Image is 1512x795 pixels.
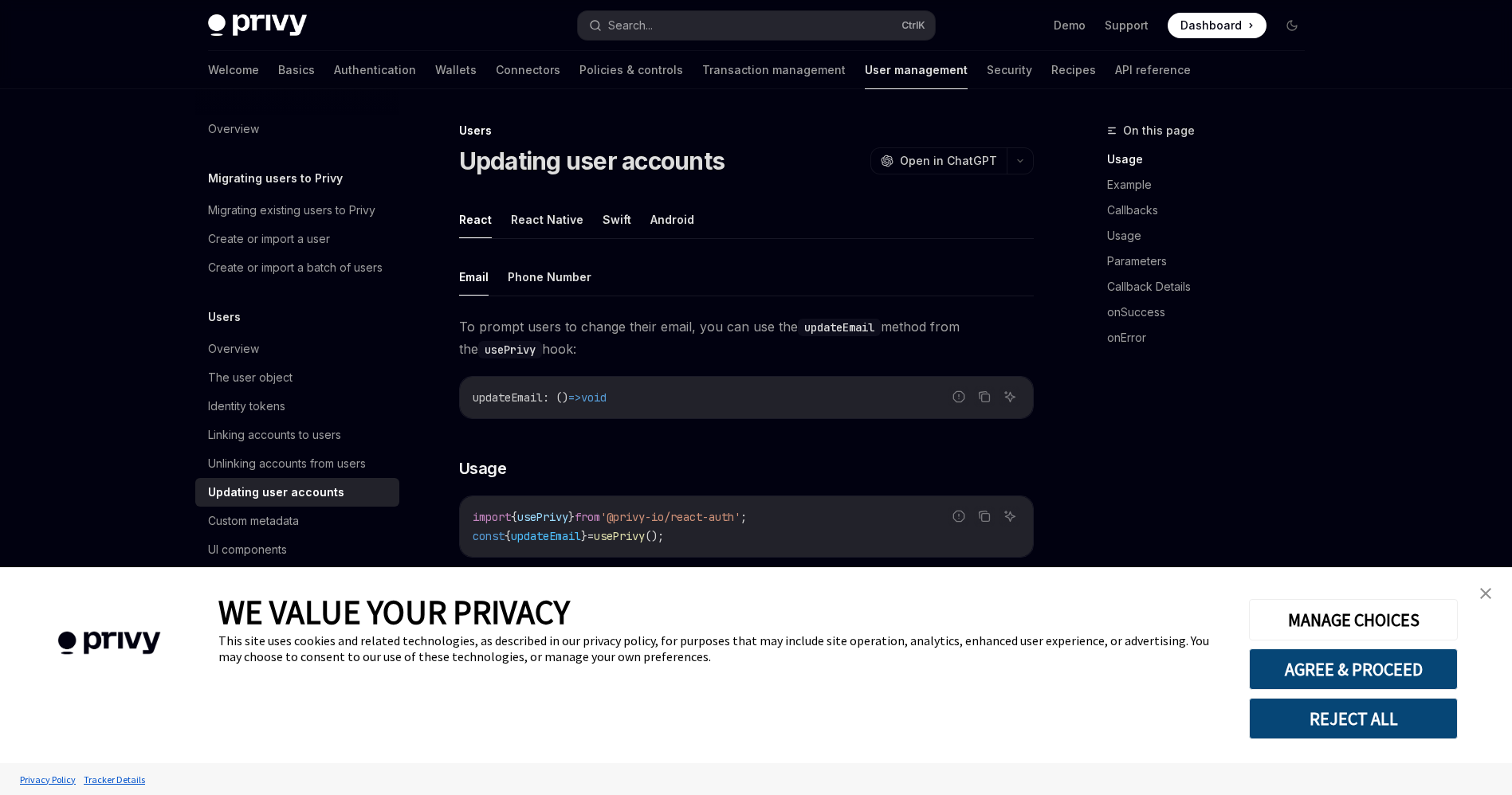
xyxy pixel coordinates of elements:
a: Parameters [1107,249,1318,274]
button: Report incorrect code [948,506,969,527]
a: Overview [195,335,399,363]
div: Custom metadata [208,511,299,531]
a: Create or import a user [195,225,399,253]
button: Copy the contents from the code block [974,386,995,407]
a: onError [1107,325,1318,351]
a: Callbacks [1107,198,1318,223]
a: Basics [278,51,315,89]
div: Users [459,123,1034,139]
a: The user object [195,363,399,392]
a: Callback Details [1107,274,1318,300]
a: Policies & controls [579,51,683,89]
button: Android [650,201,694,238]
a: Linking accounts to users [195,421,399,449]
a: Welcome [208,51,259,89]
span: => [568,390,581,405]
a: Security [987,51,1032,89]
a: Tracker Details [80,766,149,793]
button: Open in ChatGPT [870,147,1007,174]
a: Connectors [496,51,560,89]
a: Unlinking accounts from users [195,449,399,478]
div: Overview [208,339,259,358]
a: UI components [195,535,399,564]
span: '@privy-io/react-auth' [600,510,740,524]
div: Linking accounts to users [208,425,341,444]
span: Dashboard [1180,18,1242,33]
span: WE VALUE YOUR PRIVACY [218,591,570,632]
div: Create or import a batch of users [208,258,383,277]
a: Wallets [435,51,477,89]
button: Ask AI [999,506,1020,527]
div: Unlinking accounts from users [208,454,366,473]
span: Ctrl K [901,19,925,32]
span: } [581,529,587,543]
span: usePrivy [517,510,568,524]
a: Updating user accounts [195,478,399,507]
span: ; [740,510,747,524]
a: User management [865,51,968,89]
button: Copy the contents from the code block [974,506,995,527]
span: from [575,510,600,524]
span: On this page [1123,121,1195,140]
a: Migrating existing users to Privy [195,196,399,225]
span: void [581,390,607,405]
a: Recipes [1051,51,1096,89]
span: To prompt users to change their email, you can use the method from the hook: [459,315,1034,360]
a: Overview [195,115,399,143]
h1: Updating user accounts [459,147,725,175]
a: Usage [1107,147,1318,172]
span: import [473,510,511,524]
span: { [511,510,517,524]
span: Usage [459,457,507,480]
button: Toggle dark mode [1279,13,1305,38]
div: Create or import a user [208,229,330,249]
span: const [473,529,505,543]
button: AGREE & PROCEED [1249,648,1458,690]
h5: Migrating users to Privy [208,169,343,188]
span: { [505,529,511,543]
button: Email [459,258,489,296]
img: company logo [24,609,194,678]
a: API reference [1115,51,1191,89]
button: React Native [511,201,583,238]
span: (); [645,529,664,543]
img: dark logo [208,14,307,37]
code: updateEmail [798,319,881,336]
span: updateEmail [473,390,543,405]
button: Ask AI [999,386,1020,407]
button: React [459,201,492,238]
div: Search... [608,16,653,35]
span: : () [543,390,568,405]
a: Support [1105,18,1149,33]
a: Demo [1054,18,1086,33]
h5: Users [208,307,241,327]
a: Custom metadata [195,507,399,535]
div: This site uses cookies and related technologies, as described in our privacy policy, for purposes... [218,632,1225,664]
span: Open in ChatGPT [900,153,997,169]
div: Migrating existing users to Privy [208,201,375,220]
a: Identity tokens [195,392,399,421]
a: Whitelabel [195,564,399,593]
div: UI components [208,540,287,559]
span: updateEmail [511,529,581,543]
span: } [568,510,575,524]
img: close banner [1480,588,1491,599]
code: usePrivy [478,341,542,358]
a: Usage [1107,223,1318,249]
button: Report incorrect code [948,386,969,407]
a: Privacy Policy [16,766,80,793]
a: Example [1107,172,1318,198]
div: The user object [208,368,293,387]
button: REJECT ALL [1249,698,1458,739]
span: = [587,529,594,543]
span: usePrivy [594,529,645,543]
div: Overview [208,119,259,139]
button: Phone Number [508,258,591,296]
a: onSuccess [1107,300,1318,325]
a: Dashboard [1168,13,1267,38]
div: Updating user accounts [208,483,344,502]
div: Identity tokens [208,397,285,416]
button: MANAGE CHOICES [1249,599,1458,640]
a: Authentication [334,51,416,89]
a: Create or import a batch of users [195,253,399,282]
